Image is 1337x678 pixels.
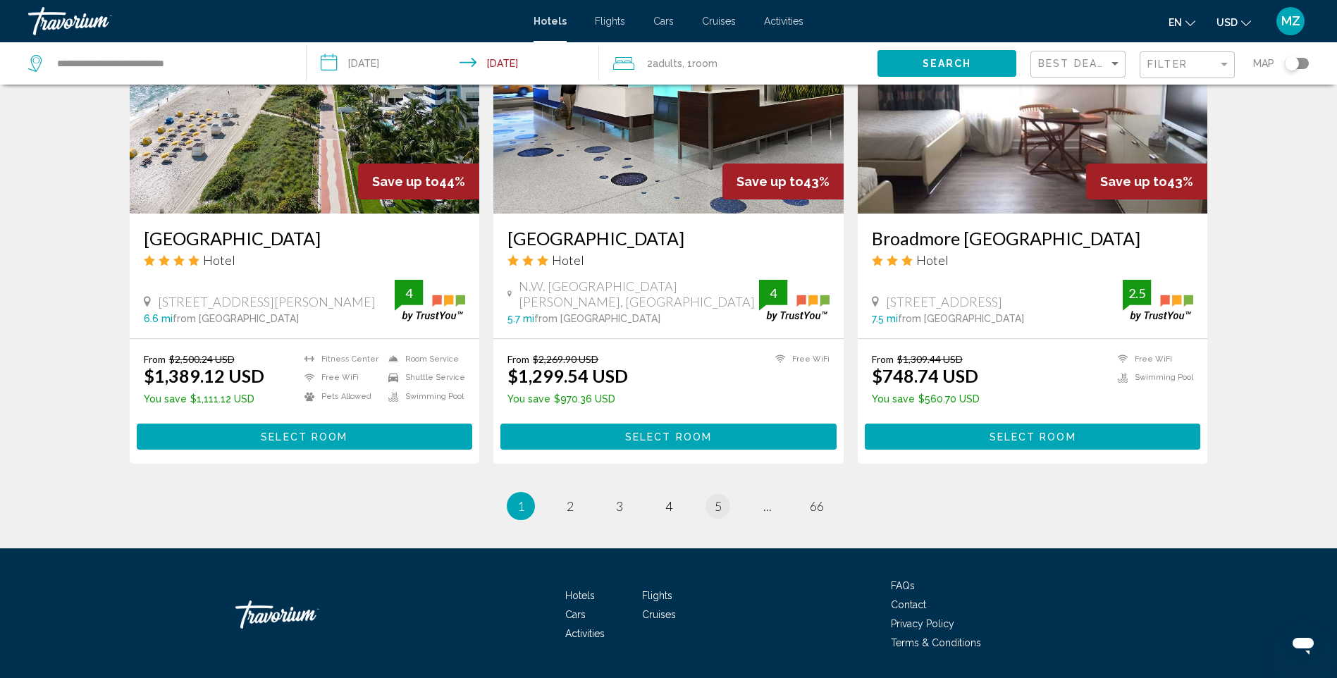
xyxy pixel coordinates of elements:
[897,353,963,365] del: $1,309.44 USD
[144,393,187,405] span: You save
[595,16,625,27] a: Flights
[137,424,473,450] button: Select Room
[297,390,381,402] li: Pets Allowed
[665,498,672,514] span: 4
[297,372,381,384] li: Free WiFi
[872,252,1194,268] div: 3 star Hotel
[764,16,803,27] a: Activities
[507,252,830,268] div: 3 star Hotel
[144,252,466,268] div: 4 star Hotel
[130,492,1208,520] ul: Pagination
[642,609,676,620] a: Cruises
[768,353,830,365] li: Free WiFi
[565,590,595,601] span: Hotels
[763,498,772,514] span: ...
[307,42,599,85] button: Check-in date: Nov 30, 2025 Check-out date: Dec 8, 2025
[886,294,1002,309] span: [STREET_ADDRESS]
[872,313,898,324] span: 7.5 mi
[137,427,473,443] a: Select Room
[144,313,173,324] span: 6.6 mi
[1272,6,1309,36] button: User Menu
[1216,12,1251,32] button: Change currency
[1169,12,1195,32] button: Change language
[381,372,465,384] li: Shuttle Service
[1253,54,1274,73] span: Map
[1038,58,1112,69] span: Best Deals
[381,390,465,402] li: Swimming Pool
[810,498,824,514] span: 66
[144,365,264,386] ins: $1,389.12 USD
[872,353,894,365] span: From
[916,252,949,268] span: Hotel
[1123,280,1193,321] img: trustyou-badge.svg
[261,431,347,443] span: Select Room
[297,353,381,365] li: Fitness Center
[722,164,844,199] div: 43%
[872,228,1194,249] a: Broadmore [GEOGRAPHIC_DATA]
[507,353,529,365] span: From
[169,353,235,365] del: $2,500.24 USD
[702,16,736,27] a: Cruises
[1140,51,1235,80] button: Filter
[872,365,978,386] ins: $748.74 USD
[381,353,465,365] li: Room Service
[891,580,915,591] a: FAQs
[1038,58,1121,70] mat-select: Sort by
[891,637,981,648] span: Terms & Conditions
[517,498,524,514] span: 1
[1169,17,1182,28] span: en
[692,58,717,69] span: Room
[1100,174,1167,189] span: Save up to
[1281,622,1326,667] iframe: Button to launch messaging window
[534,313,660,324] span: from [GEOGRAPHIC_DATA]
[891,618,954,629] span: Privacy Policy
[1111,353,1193,365] li: Free WiFi
[552,252,584,268] span: Hotel
[144,228,466,249] a: [GEOGRAPHIC_DATA]
[173,313,299,324] span: from [GEOGRAPHIC_DATA]
[1216,17,1238,28] span: USD
[144,353,166,365] span: From
[565,609,586,620] a: Cars
[891,599,926,610] span: Contact
[28,7,519,35] a: Travorium
[507,365,628,386] ins: $1,299.54 USD
[759,285,787,302] div: 4
[865,424,1201,450] button: Select Room
[507,393,628,405] p: $970.36 USD
[500,424,837,450] button: Select Room
[144,393,264,405] p: $1,111.12 USD
[507,393,550,405] span: You save
[599,42,877,85] button: Travelers: 2 adults, 0 children
[519,278,759,309] span: N.W. [GEOGRAPHIC_DATA][PERSON_NAME], [GEOGRAPHIC_DATA]
[1147,58,1188,70] span: Filter
[1274,57,1309,70] button: Toggle map
[507,228,830,249] h3: [GEOGRAPHIC_DATA]
[647,54,682,73] span: 2
[565,628,605,639] a: Activities
[372,174,439,189] span: Save up to
[653,16,674,27] a: Cars
[625,431,712,443] span: Select Room
[203,252,235,268] span: Hotel
[395,285,423,302] div: 4
[1086,164,1207,199] div: 43%
[507,313,534,324] span: 5.7 mi
[616,498,623,514] span: 3
[358,164,479,199] div: 44%
[500,427,837,443] a: Select Room
[737,174,803,189] span: Save up to
[534,16,567,27] a: Hotels
[759,280,830,321] img: trustyou-badge.svg
[642,590,672,601] a: Flights
[923,58,972,70] span: Search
